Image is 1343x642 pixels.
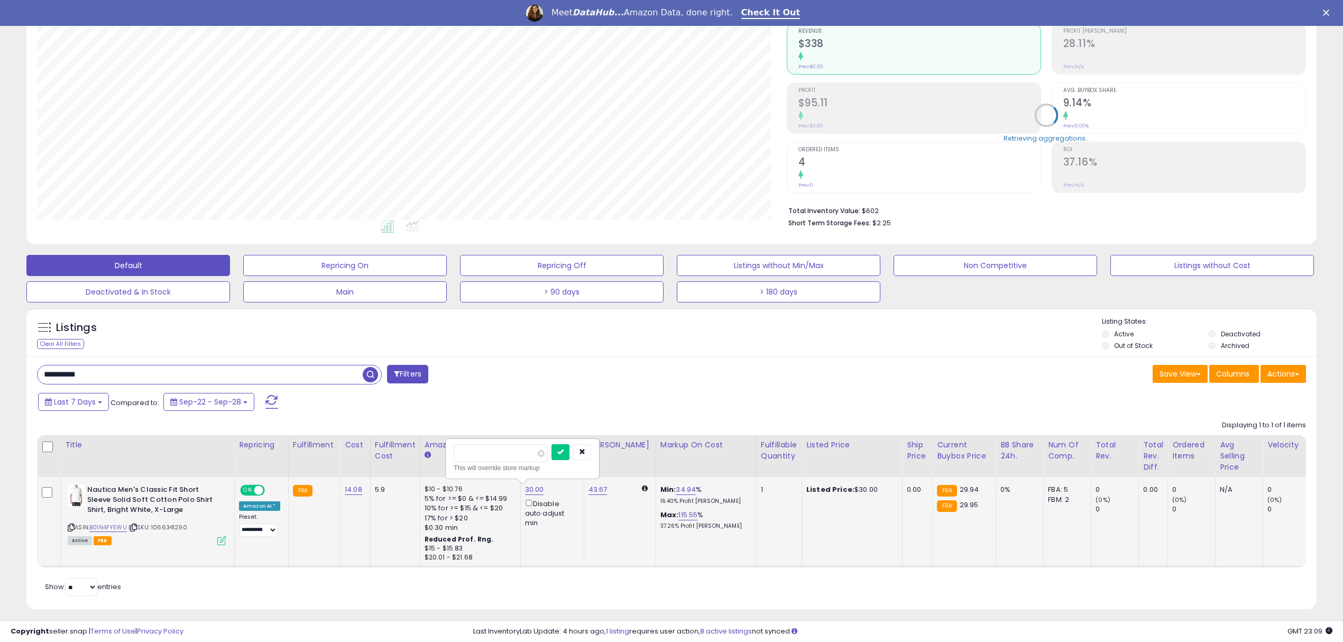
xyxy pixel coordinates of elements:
a: 8 active listings [700,626,752,636]
button: Columns [1209,365,1259,383]
div: Cost [345,439,366,451]
button: Last 7 Days [38,393,109,411]
b: Max: [660,510,679,520]
span: Sep-22 - Sep-28 [179,397,241,407]
label: Out of Stock [1114,341,1153,350]
button: Filters [387,365,428,383]
label: Archived [1221,341,1249,350]
div: 0 [1096,505,1138,514]
small: FBA [937,485,956,497]
div: 5.9 [375,485,412,494]
small: FBA [937,500,956,512]
div: Last InventoryLab Update: 4 hours ago, requires user action, not synced. [473,627,1332,637]
button: Actions [1261,365,1306,383]
small: Amazon Fees. [425,451,431,460]
button: Non Competitive [894,255,1097,276]
div: 0 [1267,485,1310,494]
button: Save View [1153,365,1208,383]
span: ON [241,486,254,495]
div: Ordered Items [1172,439,1211,462]
span: | SKU: 1066341290 [128,523,187,531]
div: Listed Price [806,439,898,451]
div: 1 [761,485,794,494]
div: $15 - $15.83 [425,544,512,553]
div: Clear All Filters [37,339,84,349]
label: Active [1114,329,1134,338]
div: Close [1323,10,1333,16]
b: Listed Price: [806,484,854,494]
a: 115.55 [678,510,697,520]
img: 31nf83MGanL._SL40_.jpg [68,485,85,506]
b: Min: [660,484,676,494]
div: Avg Selling Price [1220,439,1258,473]
div: FBM: 2 [1048,495,1083,505]
div: 0 [1172,505,1215,514]
label: Deactivated [1221,329,1261,338]
span: OFF [263,486,280,495]
div: Repricing [239,439,284,451]
button: Listings without Cost [1110,255,1314,276]
a: Privacy Policy [137,626,183,636]
div: % [660,485,748,505]
div: 10% for >= $15 & <= $20 [425,503,512,513]
span: 29.95 [960,500,979,510]
a: 34.94 [676,484,696,495]
div: Retrieving aggregations.. [1004,134,1089,143]
span: Show: entries [45,582,121,592]
b: Reduced Prof. Rng. [425,535,494,544]
div: Title [65,439,230,451]
small: (0%) [1267,496,1282,504]
p: Listing States: [1102,317,1317,327]
div: Markup on Cost [660,439,752,451]
span: FBA [94,536,112,545]
div: 0.00 [1143,485,1160,494]
div: FBA: 5 [1048,485,1083,494]
strong: Copyright [11,626,49,636]
small: (0%) [1172,496,1187,504]
span: 2025-10-6 23:09 GMT [1287,626,1332,636]
div: Current Buybox Price [937,439,991,462]
div: 5% for >= $0 & <= $14.99 [425,494,512,503]
div: Total Rev. Diff. [1143,439,1163,473]
div: Fulfillment [293,439,336,451]
p: 16.40% Profit [PERSON_NAME] [660,498,748,505]
span: Columns [1216,369,1249,379]
button: Default [26,255,230,276]
div: 0 [1267,505,1310,514]
div: N/A [1220,485,1255,494]
button: Repricing Off [460,255,664,276]
a: 30.00 [525,484,544,495]
div: This will override store markup [454,463,591,473]
a: Check It Out [741,7,801,19]
div: Ship Price [907,439,928,462]
div: 0 [1172,485,1215,494]
div: ASIN: [68,485,226,544]
span: Compared to: [111,398,159,408]
div: Fulfillable Quantity [761,439,797,462]
div: 0.00 [907,485,924,494]
button: Main [243,281,447,302]
div: 0 [1096,485,1138,494]
a: B01N4FYEWU [89,523,127,532]
h5: Listings [56,320,97,335]
div: % [660,510,748,530]
div: Amazon AI * [239,501,280,511]
button: Sep-22 - Sep-28 [163,393,254,411]
button: > 180 days [677,281,880,302]
a: 14.08 [345,484,362,495]
button: > 90 days [460,281,664,302]
div: Amazon Fees [425,439,516,451]
button: Listings without Min/Max [677,255,880,276]
th: The percentage added to the cost of goods (COGS) that forms the calculator for Min & Max prices. [656,435,756,477]
a: Terms of Use [90,626,135,636]
button: Deactivated & In Stock [26,281,230,302]
div: Preset: [239,513,280,537]
div: seller snap | | [11,627,183,637]
div: Fulfillment Cost [375,439,416,462]
div: Disable auto adjust min [525,498,576,528]
div: Total Rev. [1096,439,1134,462]
div: Num of Comp. [1048,439,1087,462]
div: $20.01 - $21.68 [425,553,512,562]
small: (0%) [1096,496,1110,504]
span: Last 7 Days [54,397,96,407]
